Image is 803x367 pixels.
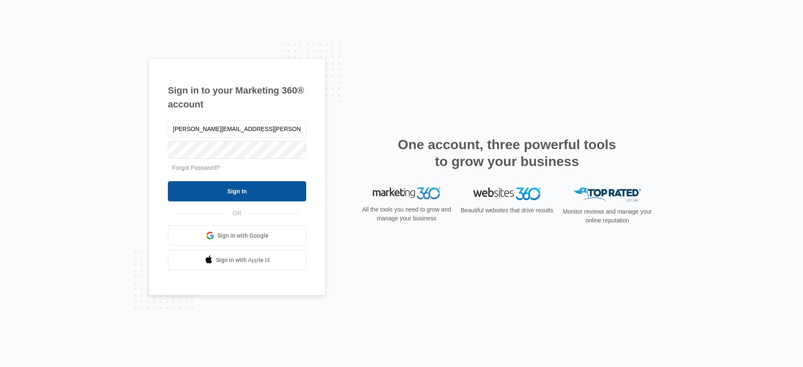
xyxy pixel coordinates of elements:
a: Sign in with Google [168,225,306,246]
input: Sign In [168,181,306,201]
span: Sign in with Apple Id [216,256,270,265]
input: Email [168,120,306,138]
h2: One account, three powerful tools to grow your business [395,136,619,170]
img: Marketing 360 [373,188,440,199]
h1: Sign in to your Marketing 360® account [168,83,306,111]
img: Websites 360 [473,188,541,200]
span: OR [227,209,248,218]
p: Monitor reviews and manage your online reputation [560,207,655,225]
p: All the tools you need to grow and manage your business [359,205,454,223]
p: Beautiful websites that drive results [460,206,554,215]
a: Forgot Password? [172,164,220,171]
img: Top Rated Local [574,188,641,201]
span: Sign in with Google [217,231,269,240]
a: Sign in with Apple Id [168,250,306,270]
